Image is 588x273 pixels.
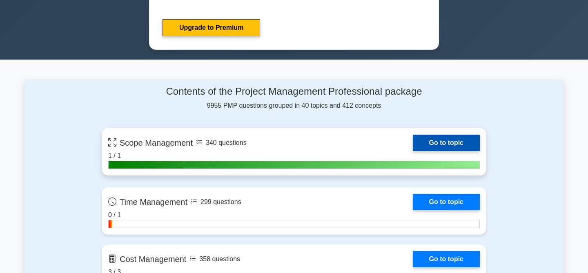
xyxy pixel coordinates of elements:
h4: Contents of the Project Management Professional package [102,86,486,98]
a: Go to topic [413,135,480,151]
div: 9955 PMP questions grouped in 40 topics and 412 concepts [102,86,486,111]
a: Upgrade to Premium [163,19,260,36]
a: Go to topic [413,194,480,210]
a: Go to topic [413,251,480,267]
